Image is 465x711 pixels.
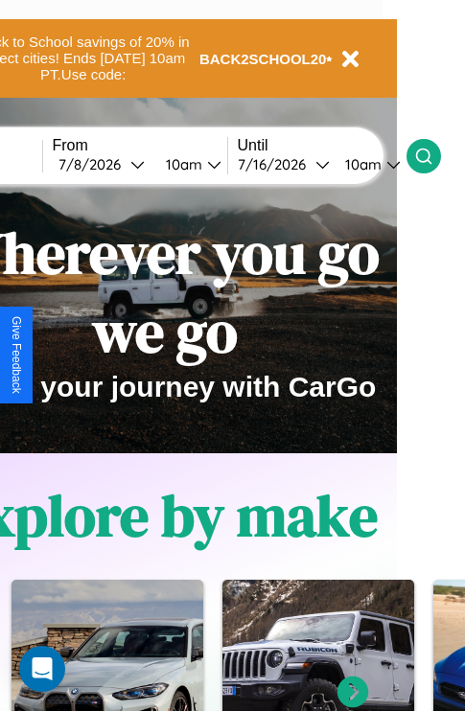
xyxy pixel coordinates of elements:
label: From [53,137,227,154]
div: 10am [336,155,386,173]
div: Give Feedback [10,316,23,394]
button: 10am [330,154,407,174]
div: 7 / 16 / 2026 [238,155,315,173]
b: BACK2SCHOOL20 [199,51,327,67]
div: 10am [156,155,207,173]
div: Open Intercom Messenger [19,646,65,692]
button: 7/8/2026 [53,154,151,174]
label: Until [238,137,407,154]
div: 7 / 8 / 2026 [58,155,130,173]
button: 10am [151,154,227,174]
